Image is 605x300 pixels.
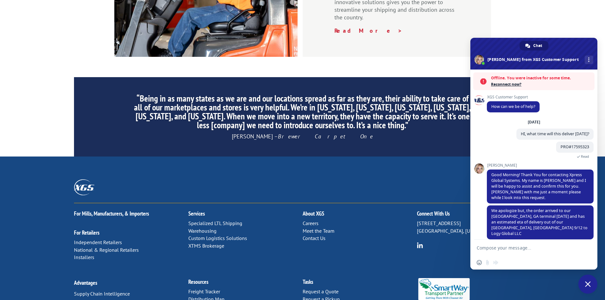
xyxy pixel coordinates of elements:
a: Custom Logistics Solutions [188,235,247,241]
div: More channels [585,56,593,64]
h2: Connect With Us [417,211,531,220]
img: group-6 [417,242,423,248]
span: How can we be of help? [491,104,535,109]
p: [STREET_ADDRESS] [GEOGRAPHIC_DATA], [US_STATE] 37421 [417,220,531,235]
a: Request a Quote [303,288,339,295]
span: Good Morning! Thank You for contacting Xpress Global Systems. My name is [PERSON_NAME] and I will... [491,172,586,200]
a: For Mills, Manufacturers, & Importers [74,210,149,217]
span: Insert an emoji [477,260,482,265]
h2: “Being in as many states as we are and our locations spread as far as they are, their ability to ... [133,94,471,133]
a: Independent Retailers [74,239,122,245]
a: Freight Tracker [188,288,220,295]
a: Installers [74,254,94,260]
a: Careers [303,220,319,226]
span: XGS Customer Support [487,95,540,99]
h2: Tasks [303,279,417,288]
img: XGS_Logos_ALL_2024_All_White [74,179,94,195]
span: [PERSON_NAME] [487,163,594,168]
div: [DATE] [528,120,540,124]
a: Meet the Team [303,228,334,234]
span: Chat [533,41,542,50]
span: [PERSON_NAME] – [232,133,373,140]
div: Close chat [578,275,597,294]
a: Supply Chain Intelligence [74,290,130,297]
textarea: Compose your message... [477,245,577,251]
span: Offline. You were inactive for some time. [491,75,591,81]
div: Chat [520,41,548,50]
span: We apologize but, the order arrived to our [GEOGRAPHIC_DATA], GA terminal [DATE] and has an estim... [491,208,588,236]
em: Brewer Carpet One [278,133,373,140]
a: Specialized LTL Shipping [188,220,242,226]
a: Warehousing [188,228,217,234]
a: XTMS Brokerage [188,243,224,249]
span: Reconnect now? [491,81,591,88]
a: For Retailers [74,229,99,236]
a: Advantages [74,279,97,286]
a: Services [188,210,205,217]
span: Read [581,154,589,159]
span: PRO#17595323 [561,144,589,150]
a: National & Regional Retailers [74,247,139,253]
a: Contact Us [303,235,326,241]
span: HI, what time will this deliver [DATE]? [521,131,589,137]
a: Resources [188,278,208,285]
a: About XGS [303,210,324,217]
a: Read More > [334,27,402,34]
